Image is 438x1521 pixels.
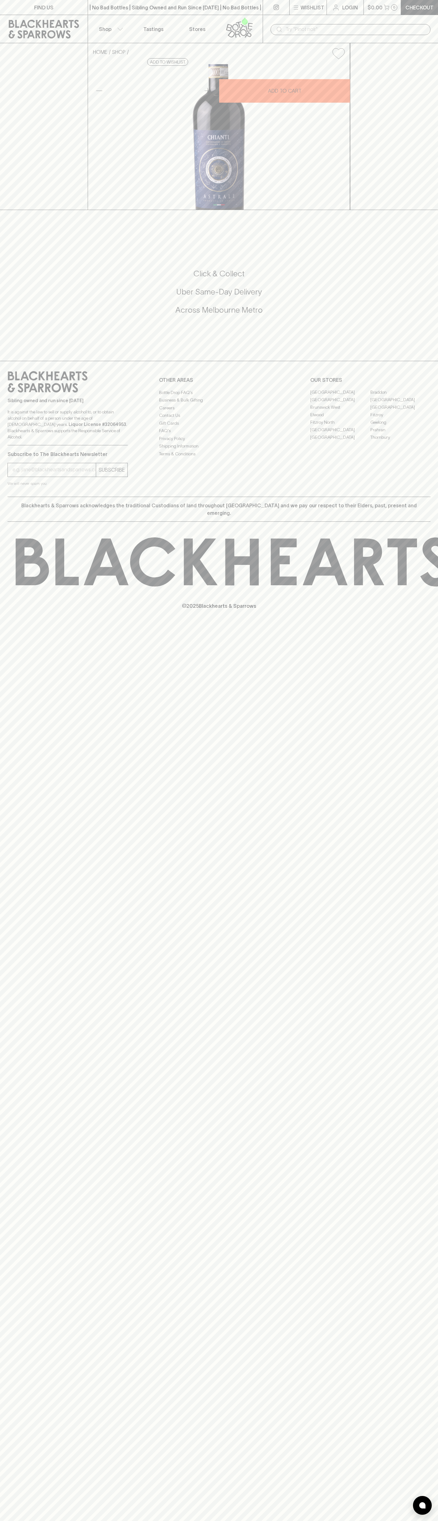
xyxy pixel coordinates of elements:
[8,480,128,487] p: We will never spam you
[310,396,370,404] a: [GEOGRAPHIC_DATA]
[147,58,188,66] button: Add to wishlist
[159,376,279,384] p: OTHER AREAS
[159,427,279,435] a: FAQ's
[8,269,430,279] h5: Click & Collect
[342,4,358,11] p: Login
[330,46,347,62] button: Add to wishlist
[310,376,430,384] p: OUR STORES
[159,450,279,458] a: Terms & Conditions
[405,4,434,11] p: Checkout
[368,4,383,11] p: $0.00
[159,404,279,412] a: Careers
[310,426,370,434] a: [GEOGRAPHIC_DATA]
[370,419,430,426] a: Geelong
[310,411,370,419] a: Elwood
[310,389,370,396] a: [GEOGRAPHIC_DATA]
[370,389,430,396] a: Braddon
[159,419,279,427] a: Gift Cards
[13,465,96,475] input: e.g. jane@blackheartsandsparrows.com.au
[93,49,107,55] a: HOME
[99,25,111,33] p: Shop
[8,287,430,297] h5: Uber Same-Day Delivery
[370,426,430,434] a: Prahran
[301,4,324,11] p: Wishlist
[219,79,350,103] button: ADD TO CART
[159,443,279,450] a: Shipping Information
[12,502,426,517] p: Blackhearts & Sparrows acknowledges the traditional Custodians of land throughout [GEOGRAPHIC_DAT...
[88,64,350,210] img: 40300.png
[159,412,279,419] a: Contact Us
[175,15,219,43] a: Stores
[112,49,126,55] a: SHOP
[8,397,128,404] p: Sibling owned and run since [DATE]
[8,450,128,458] p: Subscribe to The Blackhearts Newsletter
[370,396,430,404] a: [GEOGRAPHIC_DATA]
[96,463,127,477] button: SUBSCRIBE
[131,15,175,43] a: Tastings
[268,87,301,95] p: ADD TO CART
[310,404,370,411] a: Brunswick West
[159,389,279,396] a: Bottle Drop FAQ's
[370,404,430,411] a: [GEOGRAPHIC_DATA]
[370,411,430,419] a: Fitzroy
[8,305,430,315] h5: Across Melbourne Metro
[310,419,370,426] a: Fitzroy North
[88,15,132,43] button: Shop
[34,4,54,11] p: FIND US
[159,435,279,442] a: Privacy Policy
[8,409,128,440] p: It is against the law to sell or supply alcohol to, or to obtain alcohol on behalf of a person un...
[159,397,279,404] a: Business & Bulk Gifting
[8,243,430,348] div: Call to action block
[189,25,205,33] p: Stores
[393,6,395,9] p: 0
[310,434,370,441] a: [GEOGRAPHIC_DATA]
[99,466,125,474] p: SUBSCRIBE
[69,422,126,427] strong: Liquor License #32064953
[143,25,163,33] p: Tastings
[419,1502,425,1508] img: bubble-icon
[370,434,430,441] a: Thornbury
[286,24,425,34] input: Try "Pinot noir"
